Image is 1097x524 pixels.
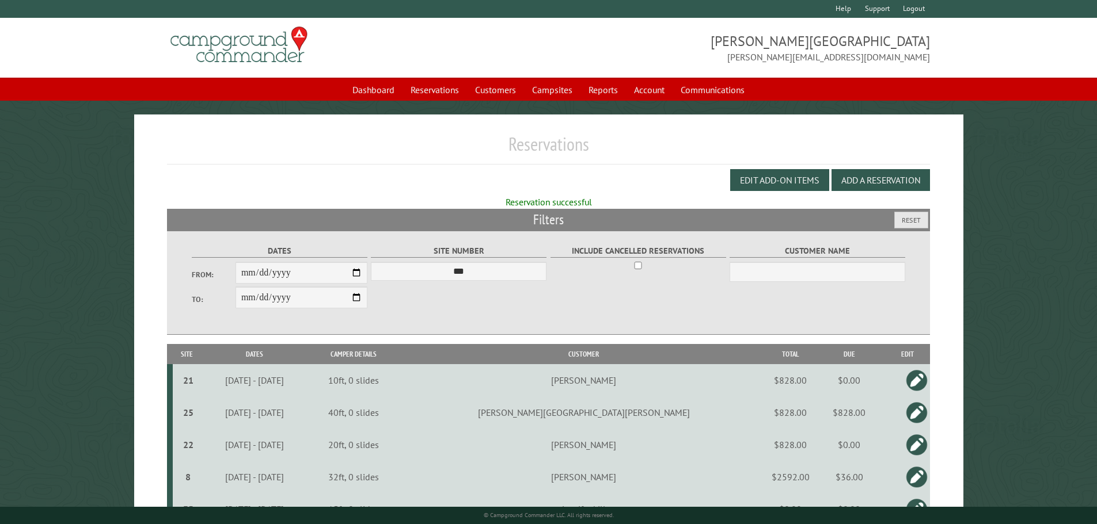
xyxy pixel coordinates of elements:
[167,22,311,67] img: Campground Commander
[203,439,306,450] div: [DATE] - [DATE]
[400,461,768,493] td: [PERSON_NAME]
[177,471,200,483] div: 8
[627,79,671,101] a: Account
[371,244,546,258] label: Site Number
[192,269,236,280] label: From:
[832,169,930,191] button: Add a Reservation
[177,503,200,515] div: 35
[192,244,367,258] label: Dates
[730,169,829,191] button: Edit Add-on Items
[203,374,306,386] div: [DATE] - [DATE]
[549,32,931,64] span: [PERSON_NAME][GEOGRAPHIC_DATA] [PERSON_NAME][EMAIL_ADDRESS][DOMAIN_NAME]
[177,407,200,418] div: 25
[814,429,885,461] td: $0.00
[192,294,236,305] label: To:
[400,364,768,396] td: [PERSON_NAME]
[814,364,885,396] td: $0.00
[894,212,928,228] button: Reset
[203,407,306,418] div: [DATE] - [DATE]
[768,461,814,493] td: $2592.00
[201,344,308,364] th: Dates
[582,79,625,101] a: Reports
[308,344,400,364] th: Camper Details
[308,364,400,396] td: 10ft, 0 slides
[400,429,768,461] td: [PERSON_NAME]
[814,344,885,364] th: Due
[400,396,768,429] td: [PERSON_NAME][GEOGRAPHIC_DATA][PERSON_NAME]
[468,79,523,101] a: Customers
[674,79,751,101] a: Communications
[346,79,401,101] a: Dashboard
[400,344,768,364] th: Customer
[525,79,579,101] a: Campsites
[551,244,726,258] label: Include Cancelled Reservations
[308,461,400,493] td: 32ft, 0 slides
[404,79,466,101] a: Reservations
[308,429,400,461] td: 20ft, 0 slides
[308,396,400,429] td: 40ft, 0 slides
[177,439,200,450] div: 22
[167,209,931,231] h2: Filters
[885,344,930,364] th: Edit
[203,503,306,515] div: [DATE] - [DATE]
[173,344,202,364] th: Site
[768,364,814,396] td: $828.00
[167,196,931,208] div: Reservation successful
[814,461,885,493] td: $36.00
[203,471,306,483] div: [DATE] - [DATE]
[484,511,614,519] small: © Campground Commander LLC. All rights reserved.
[768,429,814,461] td: $828.00
[167,133,931,165] h1: Reservations
[730,244,905,258] label: Customer Name
[768,344,814,364] th: Total
[814,396,885,429] td: $828.00
[768,396,814,429] td: $828.00
[177,374,200,386] div: 21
